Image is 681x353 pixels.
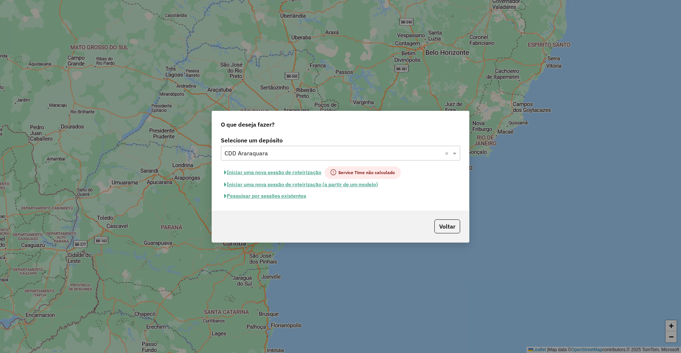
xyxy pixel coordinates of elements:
button: Pesquisar por sessões existentes [221,190,310,202]
span: Clear all [445,149,451,158]
button: Voltar [434,219,460,233]
label: Selecione um depósito [221,136,460,145]
span: Service Time não calculado [325,166,401,179]
button: Iniciar uma nova sessão de roteirização (a partir de um modelo) [221,179,381,190]
button: Iniciar uma nova sessão de roteirização [221,166,325,179]
span: O que deseja fazer? [221,120,275,129]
